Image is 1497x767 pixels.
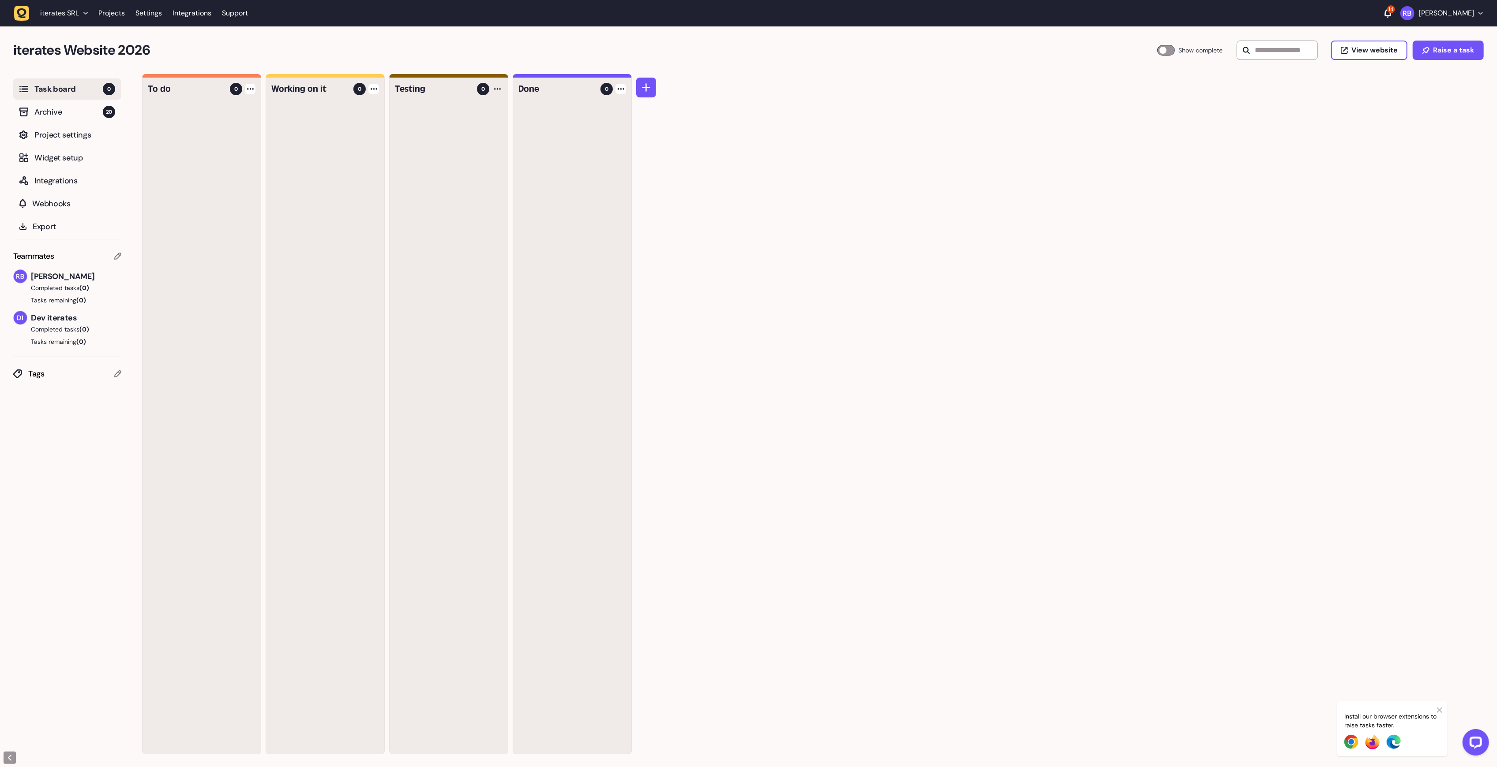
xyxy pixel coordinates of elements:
span: Integrations [34,175,115,187]
h4: Working on it [271,83,347,95]
img: Chrome Extension [1344,735,1358,749]
img: Rodolphe Balay [14,270,27,283]
span: 0 [481,85,485,93]
span: Archive [34,106,103,118]
span: Project settings [34,129,115,141]
span: (0) [76,338,86,346]
button: Tasks remaining(0) [13,296,121,305]
a: Integrations [173,5,211,21]
button: Widget setup [13,147,121,168]
button: Tasks remaining(0) [13,337,121,346]
span: 0 [605,85,608,93]
span: Task board [34,83,103,95]
p: Install our browser extensions to raise tasks faster. [1344,712,1441,730]
button: Completed tasks(0) [13,283,114,292]
h4: Done [518,83,594,95]
span: (0) [76,296,86,304]
span: [PERSON_NAME] [31,270,121,283]
div: 14 [1387,5,1395,13]
button: iterates SRL [14,5,93,21]
a: Settings [135,5,162,21]
a: Projects [98,5,125,21]
span: Dev iterates [31,312,121,324]
h4: To do [148,83,224,95]
span: iterates SRL [40,9,79,18]
span: 0 [234,85,238,93]
span: Tags [28,368,114,380]
img: Rodolphe Balay [1400,6,1414,20]
img: Edge Extension [1387,735,1401,749]
span: (0) [79,284,89,292]
span: Webhooks [32,197,115,210]
span: View website [1351,47,1398,54]
button: Integrations [13,170,121,191]
img: Dev iterates [14,311,27,324]
iframe: LiveChat chat widget [1456,726,1493,763]
span: Teammates [13,250,54,262]
button: View website [1331,41,1407,60]
button: Archive20 [13,101,121,123]
span: Show complete [1178,45,1223,56]
span: Widget setup [34,152,115,164]
button: Raise a task [1413,41,1484,60]
span: Export [33,220,115,233]
button: Project settings [13,124,121,145]
span: 0 [103,83,115,95]
button: Webhooks [13,193,121,214]
span: Raise a task [1433,47,1474,54]
a: Support [222,9,248,18]
p: [PERSON_NAME] [1419,9,1474,18]
button: Task board0 [13,78,121,100]
span: 20 [103,106,115,118]
button: [PERSON_NAME] [1400,6,1483,20]
h4: Testing [395,83,471,95]
button: Export [13,216,121,237]
span: 0 [358,85,361,93]
h2: iterates Website 2026 [13,40,1157,61]
button: Completed tasks(0) [13,325,114,334]
span: (0) [79,325,89,333]
img: Firefox Extension [1366,735,1380,749]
